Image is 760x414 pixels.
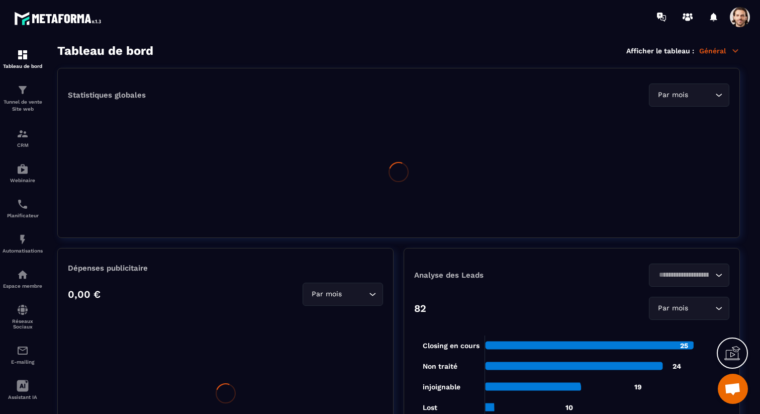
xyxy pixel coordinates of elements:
p: Automatisations [3,248,43,254]
img: automations [17,269,29,281]
p: Assistant IA [3,394,43,400]
tspan: Non traité [423,362,457,370]
img: logo [14,9,105,28]
p: Webinaire [3,178,43,183]
input: Search for option [690,90,713,101]
span: Par mois [309,289,344,300]
p: Dépenses publicitaire [68,264,383,273]
p: Général [699,46,740,55]
p: Tunnel de vente Site web [3,99,43,113]
div: Search for option [303,283,383,306]
span: Par mois [655,303,690,314]
a: formationformationCRM [3,120,43,155]
img: automations [17,233,29,245]
div: Search for option [649,264,729,287]
p: Analyse des Leads [414,271,572,280]
p: Statistiques globales [68,91,146,100]
a: automationsautomationsWebinaire [3,155,43,191]
p: Espace membre [3,283,43,289]
span: Par mois [655,90,690,101]
img: social-network [17,304,29,316]
p: E-mailing [3,359,43,365]
p: CRM [3,142,43,148]
p: Réseaux Sociaux [3,318,43,329]
p: Tableau de bord [3,63,43,69]
a: automationsautomationsAutomatisations [3,226,43,261]
img: automations [17,163,29,175]
div: Search for option [649,84,729,107]
tspan: Closing en cours [423,342,480,350]
a: automationsautomationsEspace membre [3,261,43,296]
a: social-networksocial-networkRéseaux Sociaux [3,296,43,337]
tspan: Lost [423,403,437,411]
div: Search for option [649,297,729,320]
img: formation [17,128,29,140]
p: Planificateur [3,213,43,218]
div: Ouvrir le chat [718,374,748,404]
input: Search for option [655,270,713,281]
p: 82 [414,302,426,314]
h3: Tableau de bord [57,44,153,58]
p: Afficher le tableau : [626,47,694,55]
a: schedulerschedulerPlanificateur [3,191,43,226]
img: email [17,345,29,357]
p: 0,00 € [68,288,101,300]
img: scheduler [17,198,29,210]
img: formation [17,49,29,61]
input: Search for option [344,289,366,300]
input: Search for option [690,303,713,314]
img: formation [17,84,29,96]
a: emailemailE-mailing [3,337,43,372]
tspan: injoignable [423,383,460,391]
a: Assistant IA [3,372,43,407]
a: formationformationTableau de bord [3,41,43,76]
a: formationformationTunnel de vente Site web [3,76,43,120]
